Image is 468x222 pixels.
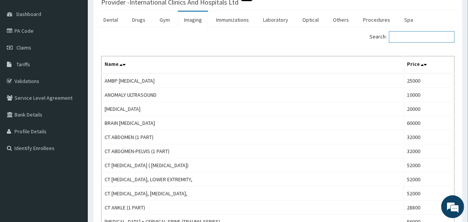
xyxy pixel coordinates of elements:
td: CT ABDOMEN-PELVIS (1 PART) [102,144,404,158]
td: CT [MEDICAL_DATA] ( [MEDICAL_DATA]) [102,158,404,172]
span: Claims [16,44,31,51]
a: Dental [97,12,124,28]
td: 32000 [404,144,454,158]
td: CT [MEDICAL_DATA], LOWER EXTREMITY, [102,172,404,187]
a: Imaging [178,12,208,28]
span: Tariffs [16,61,30,68]
td: ANOMALY ULTRASOUND [102,88,404,102]
a: Others [327,12,355,28]
td: BRAIN [MEDICAL_DATA] [102,116,404,130]
th: Name [102,56,404,74]
td: [MEDICAL_DATA] [102,102,404,116]
a: Laboratory [257,12,294,28]
td: 60000 [404,116,454,130]
td: 52000 [404,172,454,187]
input: Search: [389,31,455,43]
td: 52000 [404,158,454,172]
a: Gym [153,12,176,28]
td: 10000 [404,88,454,102]
th: Price [404,56,454,74]
td: 25000 [404,73,454,88]
td: AMBP [MEDICAL_DATA] [102,73,404,88]
td: CT ABDOMEN (1 PART) [102,130,404,144]
td: CT ANKLE (1 PART) [102,201,404,215]
td: CT [MEDICAL_DATA], [MEDICAL_DATA], [102,187,404,201]
a: Drugs [126,12,152,28]
a: Procedures [357,12,396,28]
a: Immunizations [210,12,255,28]
td: 28800 [404,201,454,215]
td: 52000 [404,187,454,201]
a: Spa [398,12,419,28]
td: 32000 [404,130,454,144]
a: Optical [296,12,325,28]
label: Search: [370,31,455,43]
td: 20000 [404,102,454,116]
span: Dashboard [16,11,41,18]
